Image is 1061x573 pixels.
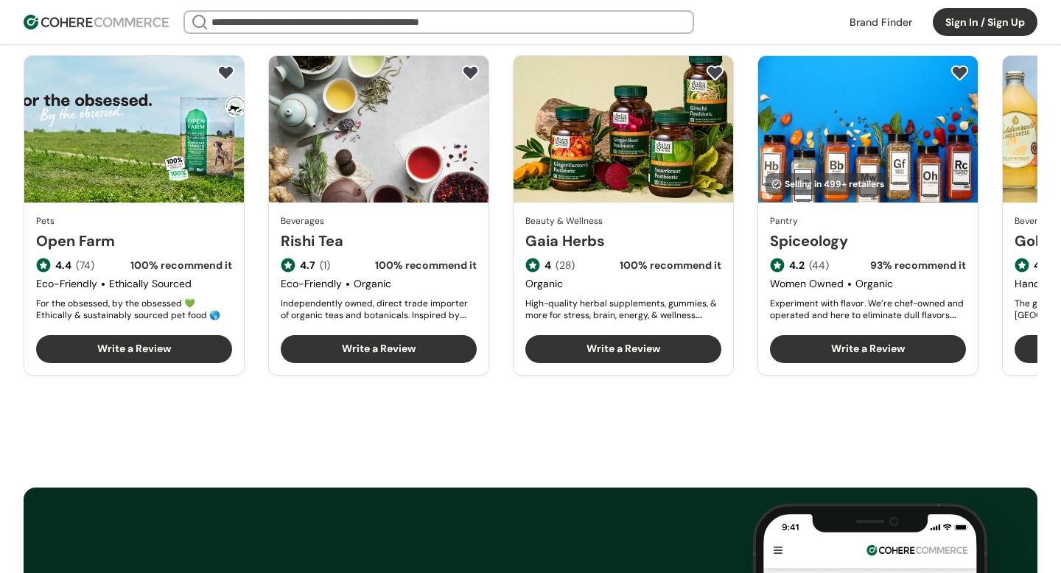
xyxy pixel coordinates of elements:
[24,15,169,29] img: Cohere Logo
[933,8,1037,36] button: Sign In / Sign Up
[36,230,232,252] a: Open Farm
[281,230,477,252] a: Rishi Tea
[458,62,483,84] button: add to favorite
[703,62,727,84] button: add to favorite
[36,335,232,363] button: Write a Review
[281,335,477,363] button: Write a Review
[214,62,238,84] button: add to favorite
[948,62,972,84] button: add to favorite
[770,335,966,363] button: Write a Review
[525,230,721,252] a: Gaia Herbs
[770,230,966,252] a: Spiceology
[525,335,721,363] button: Write a Review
